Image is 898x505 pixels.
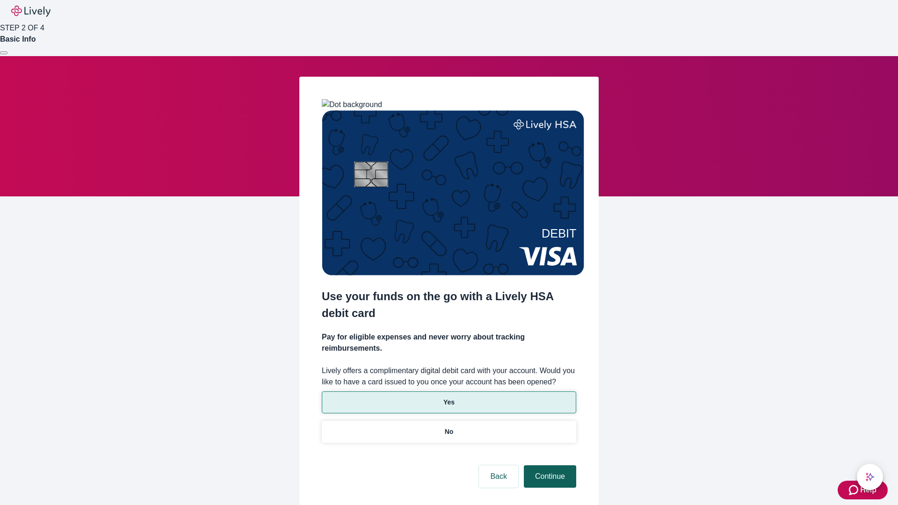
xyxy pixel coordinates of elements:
span: Help [860,484,876,496]
button: chat [857,464,883,490]
p: Yes [443,397,455,407]
h4: Pay for eligible expenses and never worry about tracking reimbursements. [322,332,576,354]
label: Lively offers a complimentary digital debit card with your account. Would you like to have a card... [322,365,576,388]
button: Continue [524,465,576,488]
button: Yes [322,391,576,413]
svg: Zendesk support icon [849,484,860,496]
h2: Use your funds on the go with a Lively HSA debit card [322,288,576,322]
p: No [445,427,454,437]
img: Lively [11,6,51,17]
button: Back [479,465,518,488]
button: Zendesk support iconHelp [838,481,888,499]
svg: Lively AI Assistant [865,472,875,482]
button: No [322,421,576,443]
img: Debit card [322,110,584,275]
img: Dot background [322,99,382,110]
